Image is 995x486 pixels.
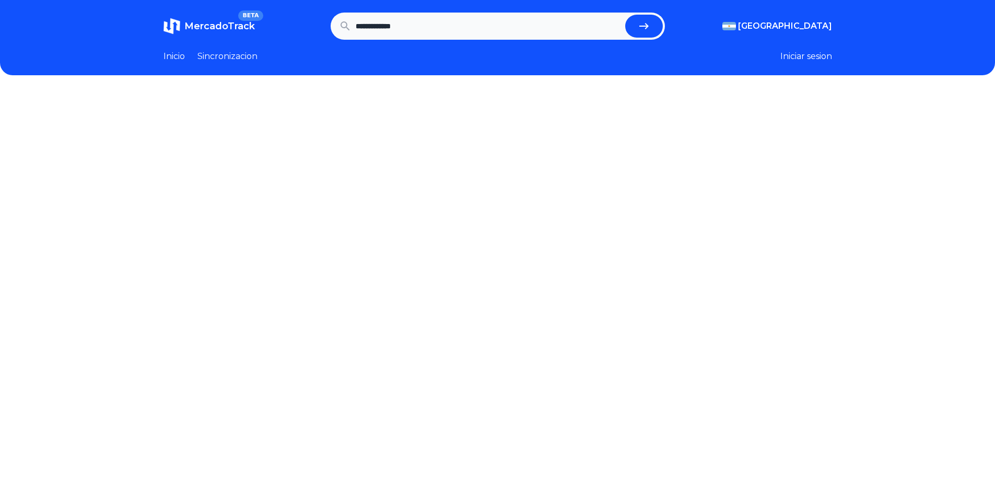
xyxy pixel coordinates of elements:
[197,50,257,63] a: Sincronizacion
[163,18,180,34] img: MercadoTrack
[238,10,263,21] span: BETA
[163,18,255,34] a: MercadoTrackBETA
[722,20,832,32] button: [GEOGRAPHIC_DATA]
[163,50,185,63] a: Inicio
[780,50,832,63] button: Iniciar sesion
[722,22,736,30] img: Argentina
[184,20,255,32] span: MercadoTrack
[738,20,832,32] span: [GEOGRAPHIC_DATA]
